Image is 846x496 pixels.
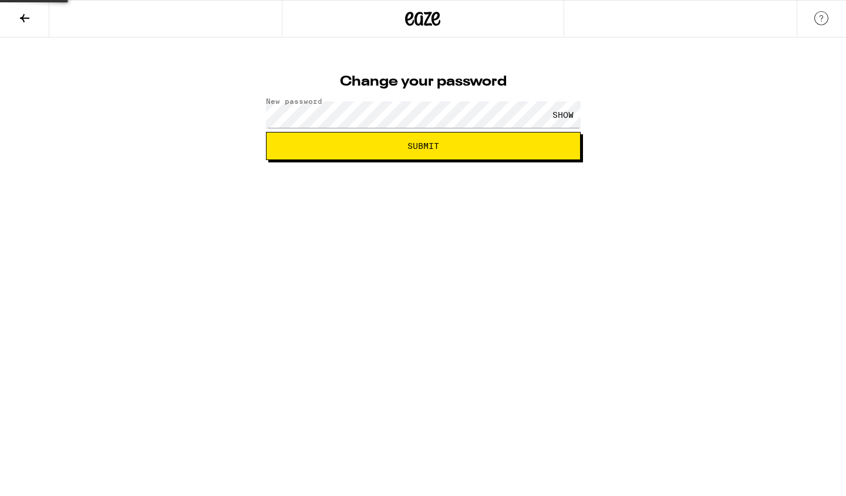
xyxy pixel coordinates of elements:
label: New password [266,97,322,105]
h1: Change your password [266,75,581,89]
button: Submit [266,132,581,160]
span: Submit [407,142,439,150]
span: Hi. Need any help? [7,8,85,18]
div: SHOW [545,101,581,128]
